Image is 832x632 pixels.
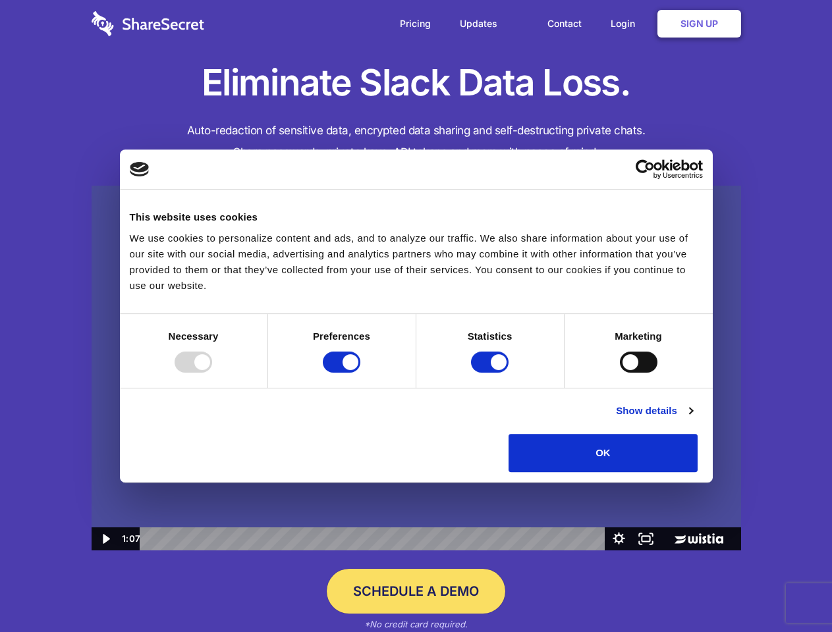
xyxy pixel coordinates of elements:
button: Show settings menu [605,527,632,550]
em: *No credit card required. [364,619,468,629]
a: Show details [616,403,692,419]
button: Fullscreen [632,527,659,550]
div: This website uses cookies [130,209,703,225]
a: Wistia Logo -- Learn More [659,527,740,550]
button: Play Video [92,527,119,550]
strong: Preferences [313,330,370,342]
a: Contact [534,3,595,44]
img: logo [130,162,150,176]
a: Usercentrics Cookiebot - opens in a new window [588,159,703,179]
h1: Eliminate Slack Data Loss. [92,59,741,107]
strong: Statistics [468,330,513,342]
h4: Auto-redaction of sensitive data, encrypted data sharing and self-destructing private chats. Shar... [92,120,741,163]
strong: Marketing [615,330,662,342]
img: Sharesecret [92,186,741,551]
a: Sign Up [657,10,741,38]
a: Pricing [387,3,444,44]
a: Login [597,3,655,44]
img: logo-wordmark-white-trans-d4663122ce5f474addd5e946df7df03e33cb6a1c49d2221995e7729f52c070b2.svg [92,11,204,36]
strong: Necessary [169,330,219,342]
div: We use cookies to personalize content and ads, and to analyze our traffic. We also share informat... [130,230,703,294]
a: Schedule a Demo [327,569,505,614]
div: Playbar [150,527,599,550]
button: OK [509,434,698,472]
